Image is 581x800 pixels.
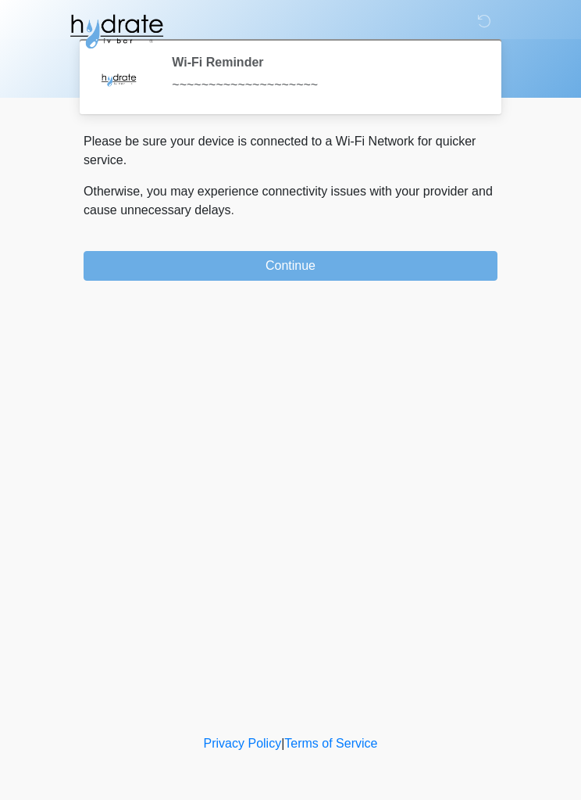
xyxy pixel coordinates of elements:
a: Privacy Policy [204,737,282,750]
div: ~~~~~~~~~~~~~~~~~~~~ [172,76,474,95]
img: Hydrate IV Bar - Glendale Logo [68,12,165,51]
img: Agent Avatar [95,55,142,102]
p: Please be sure your device is connected to a Wi-Fi Network for quicker service. [84,132,497,170]
p: Otherwise, you may experience connectivity issues with your provider and cause unnecessary delays [84,182,497,220]
button: Continue [84,251,497,281]
a: | [281,737,284,750]
span: . [231,203,234,217]
a: Terms of Service [284,737,377,750]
